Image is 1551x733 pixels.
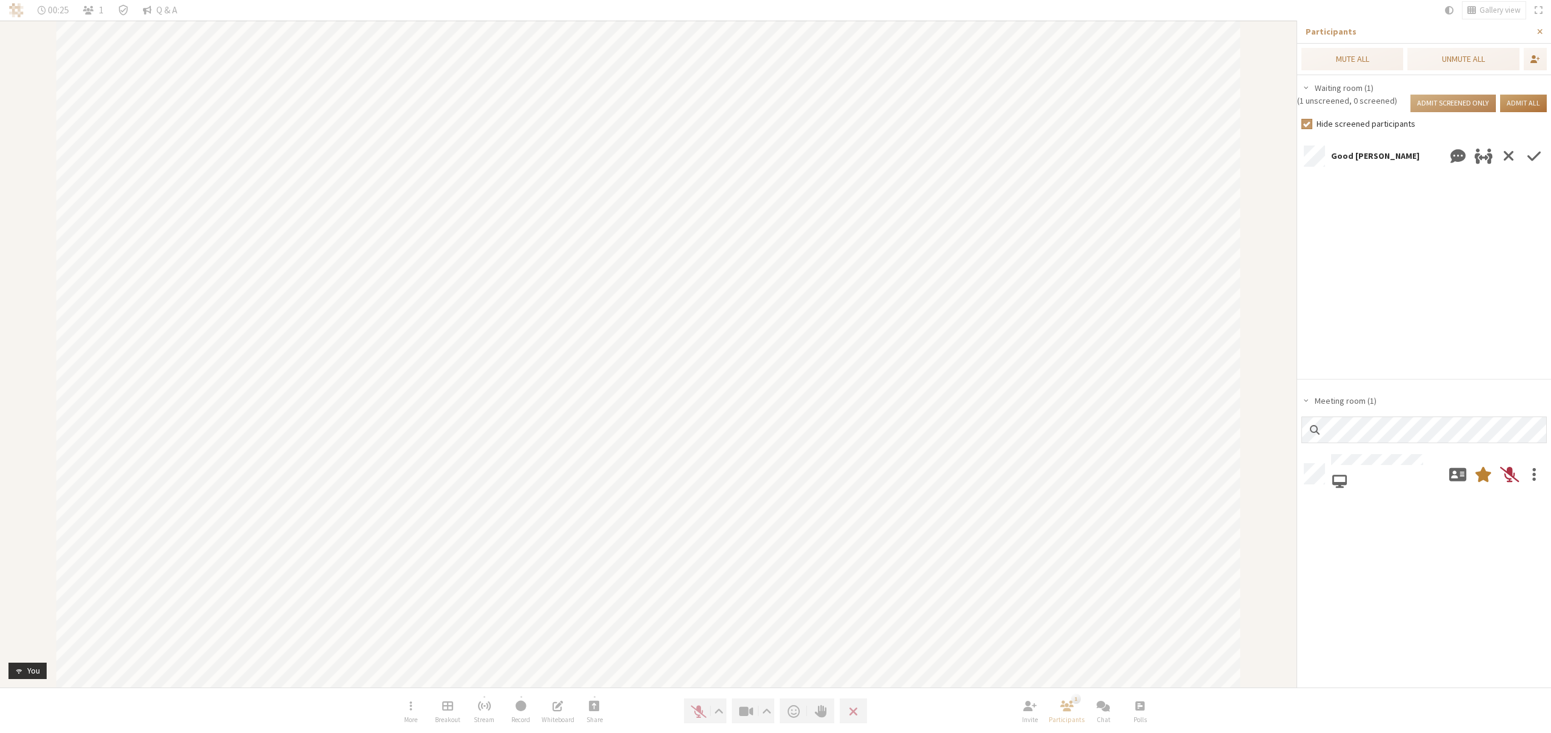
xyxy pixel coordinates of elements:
button: Joined via web browser [1331,469,1348,494]
button: Unmute (⌘+Shift+A) [684,698,726,723]
button: Send a reaction [780,698,807,723]
button: Open poll [1123,695,1157,728]
button: Start recording [504,695,538,728]
span: Participants [1049,716,1084,723]
div: Timer [33,2,75,19]
button: Invite participants (⌘+Shift+I) [1013,695,1047,728]
button: Q & A [138,2,182,19]
button: Unmute all [1407,48,1519,70]
button: Open chat [1086,695,1120,728]
div: Meeting room (1) [1297,388,1551,413]
span: Whiteboard [542,716,574,723]
button: Start streaming [467,695,501,728]
div: Good [PERSON_NAME] [1331,150,1436,162]
button: Admit all [1500,95,1547,112]
span: Invite [1022,716,1038,723]
button: Invite [1524,48,1547,70]
span: Record [511,716,530,723]
button: Raise hand [807,698,834,723]
span: 1 [99,5,104,15]
button: Close sidebar [1529,21,1551,43]
span: More [404,716,417,723]
span: Stream [474,716,494,723]
button: Admit screened only [1410,95,1495,112]
span: Gallery view [1480,6,1521,15]
p: Participants [1306,25,1529,38]
button: Using system theme [1440,2,1458,19]
button: Audio settings [711,698,726,723]
button: End or leave meeting [840,698,867,723]
button: Close participant list [1050,695,1084,728]
span: Waiting room (1) (1 unscreened, 0 screened) [1297,82,1397,106]
button: Video setting [759,698,774,723]
button: Close participant list [78,2,108,19]
button: Open shared whiteboard [541,695,575,728]
span: Breakout [435,716,460,723]
span: Q & A [156,5,178,15]
button: Mute all [1301,48,1403,70]
div: Meeting details Encryption enabled [113,2,134,19]
button: Deny entry [1496,145,1521,167]
span: Chat [1097,716,1111,723]
button: Fullscreen [1530,2,1547,19]
span: Polls [1134,716,1147,723]
button: Change layout [1463,2,1526,19]
button: Stop video (⌘+Shift+V) [732,698,774,723]
div: You [23,664,44,677]
button: Manage Breakout Rooms [431,695,465,728]
button: Send message [1445,145,1470,167]
img: Iotum [9,3,24,18]
div: 1 [1071,694,1080,703]
button: One-on-one meeting [1470,145,1496,167]
button: Open menu [394,695,428,728]
span: Share [586,716,603,723]
button: Allow entry [1521,145,1547,167]
button: Start sharing [577,695,611,728]
span: 00:25 [48,5,69,15]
